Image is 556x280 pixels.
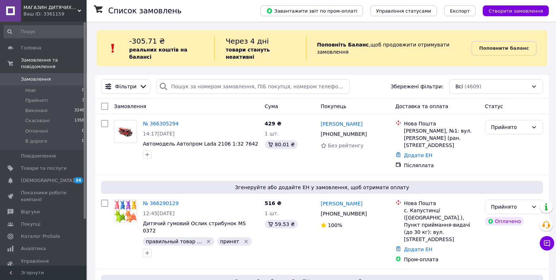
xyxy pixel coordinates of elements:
span: правильный товар ... [146,239,202,244]
span: Створити замовлення [489,8,543,14]
span: Замовлення та повідомлення [21,57,87,70]
button: Чат з покупцем [540,236,554,250]
span: Товари та послуги [21,165,67,172]
span: 3 [82,97,84,104]
span: 3248 [74,107,84,114]
a: [PERSON_NAME] [321,120,363,128]
img: :exclamation: [108,43,118,54]
b: Поповнити баланс [479,45,529,51]
span: Відгуки [21,209,40,215]
a: № 366290129 [143,200,179,206]
span: Cума [265,103,278,109]
span: 0 [82,128,84,134]
a: Фото товару [114,120,137,143]
a: № 366305294 [143,121,179,126]
span: Скасовані [25,117,50,124]
span: 1358 [74,117,84,124]
div: Нова Пошта [404,200,479,207]
span: 12:45[DATE] [143,210,175,216]
b: реальних коштів на балансі [129,47,187,60]
div: Пром-оплата [404,256,479,263]
span: Без рейтингу [328,143,364,148]
span: 100% [328,222,342,228]
span: (4609) [464,84,481,89]
span: Замовлення [114,103,146,109]
svg: Видалити мітку [206,239,211,244]
div: [PERSON_NAME], №1: вул. [PERSON_NAME] (ран. [STREET_ADDRESS] [404,127,479,149]
span: Через 4 дні [226,37,269,45]
span: Експорт [450,8,470,14]
span: Нові [25,87,36,94]
a: Дитячий гумовий Ослик стрибунок MS 0372 [143,221,246,234]
span: Покупець [321,103,346,109]
span: Покупці [21,221,40,227]
div: 80.01 ₴ [265,140,298,149]
span: Головна [21,45,41,51]
span: [DEMOGRAPHIC_DATA] [21,177,74,184]
svg: Видалити мітку [243,239,249,244]
span: МАГАЗИН ДИТЯЧИХ ІГОР ТА КОНСТРУКТОРІВ [23,4,78,11]
div: Нова Пошта [404,120,479,127]
span: 0 [82,138,84,145]
div: Прийнято [491,203,528,211]
button: Створити замовлення [483,5,549,16]
a: [PERSON_NAME] [321,200,363,207]
span: 1 шт. [265,210,279,216]
span: Збережені фільтри: [391,83,443,90]
a: Створити замовлення [476,8,549,13]
h1: Список замовлень [108,6,181,15]
span: принят [220,239,239,244]
button: Експорт [444,5,476,16]
span: Замовлення [21,76,51,83]
div: , щоб продовжити отримувати замовлення [306,36,472,61]
span: Всі [455,83,463,90]
button: Завантажити звіт по пром-оплаті [261,5,363,16]
img: Фото товару [114,124,137,139]
input: Пошук [4,25,85,38]
span: 24 [74,177,83,183]
input: Пошук за номером замовлення, ПІБ покупця, номером телефону, Email, номером накладної [156,79,350,94]
span: 14:17[DATE] [143,131,175,137]
span: Аналітика [21,245,46,252]
div: [PHONE_NUMBER] [319,209,368,219]
span: 1 шт. [265,131,279,137]
b: Поповніть Баланс [317,42,369,48]
img: Фото товару [114,200,137,222]
a: Додати ЕН [404,246,433,252]
span: Показники роботи компанії [21,190,67,203]
span: Згенеруйте або додайте ЕН у замовлення, щоб отримати оплату [104,184,540,191]
span: Фільтри [115,83,136,90]
b: товари стануть неактивні [226,47,270,60]
span: Повідомлення [21,153,56,159]
span: 0 [82,87,84,94]
a: Додати ЕН [404,152,433,158]
div: 59.53 ₴ [265,220,298,228]
span: Доставка та оплата [395,103,448,109]
span: Прийняті [25,97,48,104]
span: Виконані [25,107,48,114]
span: Управління сайтом [21,258,67,271]
div: Прийнято [491,123,528,131]
div: [PHONE_NUMBER] [319,129,368,139]
div: Післяплата [404,162,479,169]
span: 516 ₴ [265,200,281,206]
a: Поповнити баланс [472,41,537,55]
a: Автомодель Автопром Lada 2106 1:32 7642 [143,141,258,147]
div: Оплачено [485,217,524,226]
span: В дороге [25,138,47,145]
span: Завантажити звіт по пром-оплаті [266,8,357,14]
span: Оплачені [25,128,48,134]
button: Управління статусами [370,5,437,16]
span: Статус [485,103,503,109]
span: Управління статусами [376,8,431,14]
span: Каталог ProSale [21,233,60,240]
div: Ваш ID: 3361159 [23,11,87,17]
div: с. Капустинці ([GEOGRAPHIC_DATA].), Пункт приймання-видачі (до 30 кг): вул. [STREET_ADDRESS] [404,207,479,243]
span: 429 ₴ [265,121,281,126]
span: -305.71 ₴ [129,37,165,45]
